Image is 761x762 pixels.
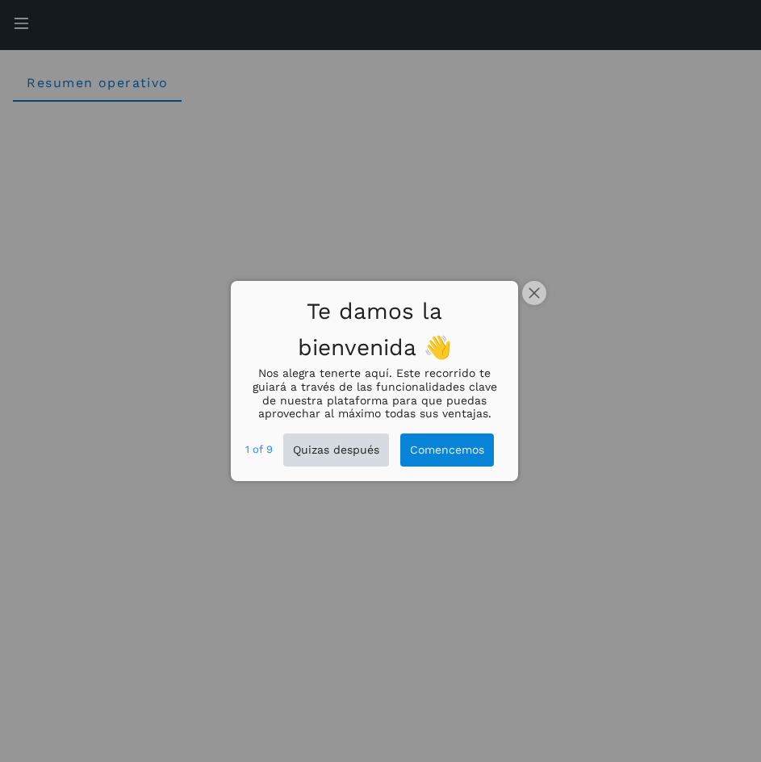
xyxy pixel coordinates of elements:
p: Nos alegra tenerte aquí. Este recorrido te guiará a través de las funcionalidades clave de nuestr... [245,366,503,421]
div: 1 of 9 [245,441,273,458]
div: Te damos la bienvenida 👋Nos alegra tenerte aquí. Este recorrido te guiará a través de las funcion... [231,281,517,480]
button: Quizas después [283,433,389,467]
button: Comencemos [400,433,494,467]
h1: Te damos la bienvenida 👋 [245,294,503,366]
div: step 1 of 9 [245,441,273,458]
button: close, [522,281,546,305]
